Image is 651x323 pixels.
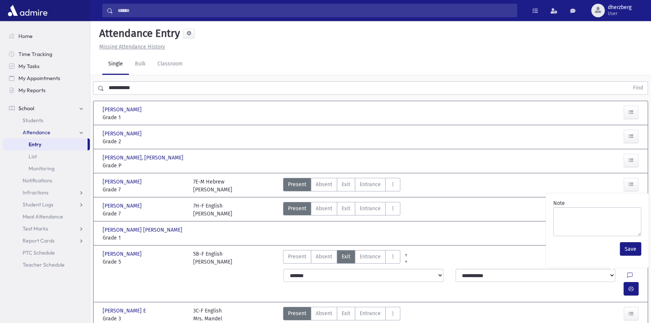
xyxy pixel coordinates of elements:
[103,178,143,186] span: [PERSON_NAME]
[103,154,185,162] span: [PERSON_NAME], [PERSON_NAME]
[3,174,90,187] a: Notifications
[360,205,381,212] span: Entrance
[193,178,232,194] div: 7E-M Hebrew [PERSON_NAME]
[316,205,332,212] span: Absent
[3,114,90,126] a: Students
[29,165,55,172] span: Monitoring
[23,201,53,208] span: Student Logs
[103,186,186,194] span: Grade 7
[3,72,90,84] a: My Appointments
[23,117,43,124] span: Students
[3,187,90,199] a: Infractions
[288,205,306,212] span: Present
[103,307,147,315] span: [PERSON_NAME] E
[103,258,186,266] span: Grade 5
[283,250,400,266] div: AttTypes
[193,307,222,323] div: 3C-F English Mrs. Mandel
[18,51,52,58] span: Time Tracking
[3,48,90,60] a: Time Tracking
[18,75,60,82] span: My Appointments
[360,253,381,261] span: Entrance
[103,202,143,210] span: [PERSON_NAME]
[103,234,186,242] span: Grade 1
[23,213,63,220] span: Meal Attendance
[103,315,186,323] span: Grade 3
[3,259,90,271] a: Teacher Schedule
[103,138,186,146] span: Grade 2
[3,60,90,72] a: My Tasks
[6,3,49,18] img: AdmirePro
[3,102,90,114] a: School
[608,5,631,11] span: dherzberg
[288,180,306,188] span: Present
[23,225,48,232] span: Test Marks
[99,44,165,50] u: Missing Attendance History
[283,178,400,194] div: AttTypes
[620,242,641,256] button: Save
[193,250,232,266] div: 5B-F English [PERSON_NAME]
[103,106,143,114] span: [PERSON_NAME]
[29,141,41,148] span: Entry
[628,82,648,94] button: Find
[103,250,143,258] span: [PERSON_NAME]
[3,126,90,138] a: Attendance
[3,150,90,162] a: List
[3,223,90,235] a: Test Marks
[316,253,332,261] span: Absent
[3,138,88,150] a: Entry
[553,199,565,207] label: Note
[283,202,400,218] div: AttTypes
[18,87,45,94] span: My Reports
[18,105,34,112] span: School
[288,253,306,261] span: Present
[3,247,90,259] a: PTC Schedule
[342,180,350,188] span: Exit
[113,4,517,17] input: Search
[23,237,55,244] span: Report Cards
[23,189,48,196] span: Infractions
[316,309,332,317] span: Absent
[18,63,39,70] span: My Tasks
[23,177,52,184] span: Notifications
[18,33,33,39] span: Home
[103,114,186,121] span: Grade 1
[360,180,381,188] span: Entrance
[23,249,55,256] span: PTC Schedule
[96,44,165,50] a: Missing Attendance History
[151,54,189,75] a: Classroom
[3,235,90,247] a: Report Cards
[129,54,151,75] a: Bulk
[342,205,350,212] span: Exit
[102,54,129,75] a: Single
[3,211,90,223] a: Meal Attendance
[3,162,90,174] a: Monitoring
[29,153,37,160] span: List
[23,129,50,136] span: Attendance
[342,253,350,261] span: Exit
[288,309,306,317] span: Present
[608,11,631,17] span: User
[316,180,332,188] span: Absent
[283,307,400,323] div: AttTypes
[103,162,186,170] span: Grade P
[23,261,65,268] span: Teacher Schedule
[103,210,186,218] span: Grade 7
[3,30,90,42] a: Home
[103,130,143,138] span: [PERSON_NAME]
[3,84,90,96] a: My Reports
[96,27,180,40] h5: Attendance Entry
[3,199,90,211] a: Student Logs
[193,202,232,218] div: 7H-F English [PERSON_NAME]
[103,226,184,234] span: [PERSON_NAME] [PERSON_NAME]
